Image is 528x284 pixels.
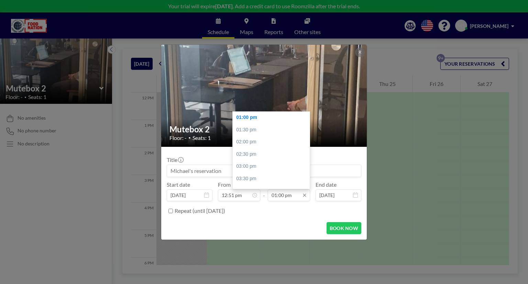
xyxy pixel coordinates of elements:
[233,148,313,161] div: 02:30 pm
[233,136,313,148] div: 02:00 pm
[233,173,313,185] div: 03:30 pm
[167,181,190,188] label: Start date
[188,135,191,140] span: •
[233,160,313,173] div: 03:00 pm
[233,124,313,136] div: 01:30 pm
[169,134,187,141] span: Floor: -
[233,111,313,124] div: 01:00 pm
[192,134,211,141] span: Seats: 1
[263,184,265,199] span: -
[316,181,337,188] label: End date
[233,185,313,197] div: 04:00 pm
[218,181,231,188] label: From
[167,165,361,177] input: Michael's reservation
[169,124,359,134] h2: Mutebox 2
[167,156,183,163] label: Title
[327,222,361,234] button: BOOK NOW
[175,207,225,214] label: Repeat (until [DATE])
